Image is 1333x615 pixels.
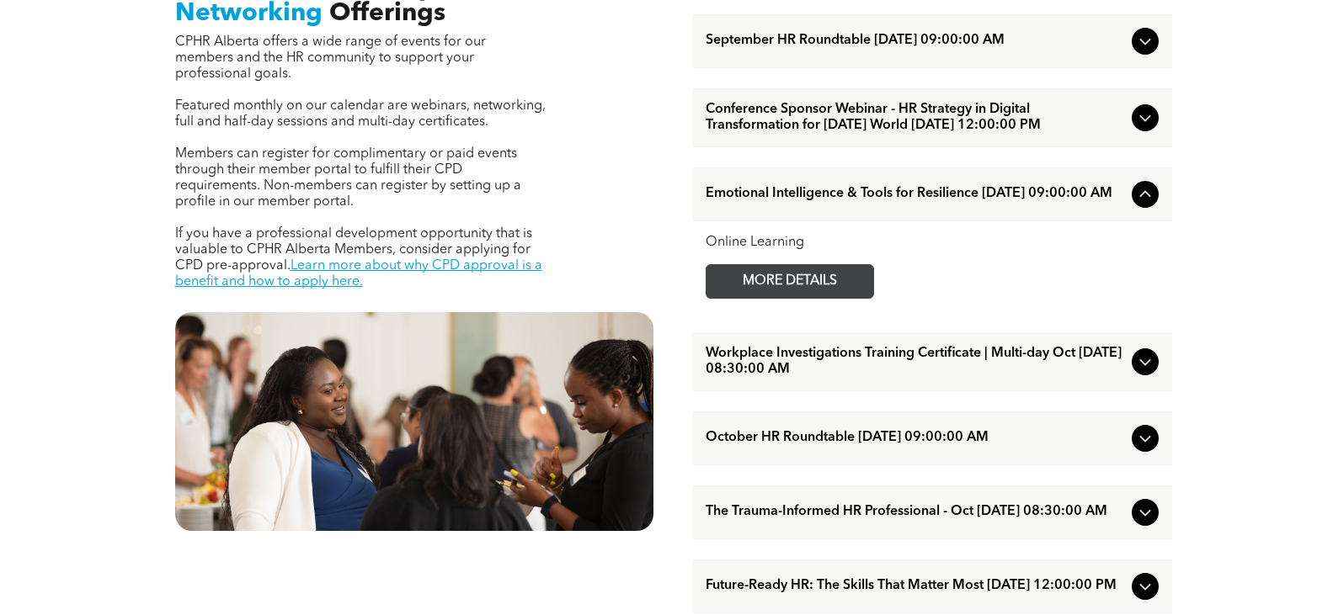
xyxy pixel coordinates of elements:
span: Workplace Investigations Training Certificate | Multi-day Oct [DATE] 08:30:00 AM [706,346,1125,378]
span: October HR Roundtable [DATE] 09:00:00 AM [706,430,1125,446]
span: CPHR Alberta offers a wide range of events for our members and the HR community to support your p... [175,35,486,81]
span: Members can register for complimentary or paid events through their member portal to fulfill thei... [175,147,521,209]
span: Future-Ready HR: The Skills That Matter Most [DATE] 12:00:00 PM [706,578,1125,594]
span: Offerings [329,1,445,26]
span: Emotional Intelligence & Tools for Resilience [DATE] 09:00:00 AM [706,186,1125,202]
a: MORE DETAILS [706,264,874,299]
span: Featured monthly on our calendar are webinars, networking, full and half-day sessions and multi-d... [175,99,546,129]
span: If you have a professional development opportunity that is valuable to CPHR Alberta Members, cons... [175,227,532,273]
span: The Trauma-Informed HR Professional - Oct [DATE] 08:30:00 AM [706,504,1125,520]
div: Online Learning [706,235,1159,251]
span: Networking [175,1,323,26]
a: Learn more about why CPD approval is a benefit and how to apply here. [175,259,542,289]
span: Conference Sponsor Webinar - HR Strategy in Digital Transformation for [DATE] World [DATE] 12:00:... [706,102,1125,134]
span: MORE DETAILS [723,265,856,298]
span: September HR Roundtable [DATE] 09:00:00 AM [706,33,1125,49]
